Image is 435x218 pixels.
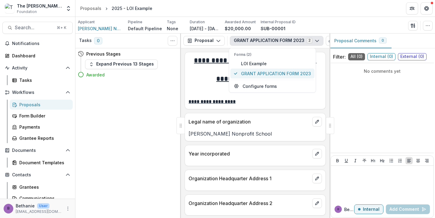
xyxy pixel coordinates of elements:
[85,59,158,69] button: Expand Previous 13 Stages
[5,4,14,13] img: The Carol and James Collins Foundation Workflow Sandbox
[17,3,62,9] div: The [PERSON_NAME] and [PERSON_NAME] Foundation Workflow Sandbox
[78,4,104,13] a: Proposals
[12,90,63,95] span: Workflows
[190,19,205,25] p: Duration
[190,25,220,32] p: [DATE] - [DATE]
[12,66,63,71] span: Activity
[10,193,73,203] a: Communications
[10,133,73,143] a: Grantee Reports
[334,157,341,164] button: Bold
[337,208,339,211] div: Bethanie
[386,204,430,214] button: Add Comment
[10,75,73,85] a: Tasks
[225,25,251,32] p: $20,000.00
[12,172,63,178] span: Contacts
[19,159,68,166] div: Document Templates
[12,53,68,59] div: Dashboard
[167,19,176,25] p: Tags
[326,36,335,46] button: View Attached Files
[64,2,73,14] button: Open entity switcher
[183,36,225,46] button: Proposal
[406,2,418,14] button: Partners
[361,157,368,164] button: Strike
[128,25,162,32] p: Default Pipeline
[128,19,142,25] p: Pipeline
[64,205,71,212] button: More
[37,203,49,209] p: User
[189,175,310,182] p: Organization Headquarter Address 1
[2,39,73,48] button: Notifications
[423,157,430,164] button: Align Right
[312,198,322,208] button: edit
[388,157,395,164] button: Bullet List
[189,130,322,137] p: [PERSON_NAME] Nonprofit School
[19,184,68,190] div: Grantees
[382,38,384,43] span: 0
[10,182,73,192] a: Grantees
[189,200,310,207] p: Organization Headquarter Address 2
[19,101,68,108] div: Proposals
[398,53,427,60] span: External ( 0 )
[10,122,73,132] a: Payments
[12,148,63,153] span: Documents
[19,135,68,141] div: Grantee Reports
[94,37,102,44] span: 0
[2,170,73,180] button: Open Contacts
[344,206,354,213] p: Bethanie
[86,72,105,78] h4: Awarded
[56,24,68,31] div: ⌘ + K
[312,117,322,127] button: edit
[79,38,92,43] h3: Tasks
[78,4,155,13] nav: breadcrumb
[78,25,123,32] a: [PERSON_NAME] Nonprofit School
[261,25,285,32] p: SUB-00001
[367,53,395,60] span: Internal ( 0 )
[348,53,365,60] span: All ( 0 )
[261,19,296,25] p: Internal Proposal ID
[16,203,35,209] p: Bethanie
[329,34,392,48] button: Proposal Comments
[225,19,256,25] p: Awarded Amount
[421,2,433,14] button: Get Help
[379,157,386,164] button: Heading 2
[2,88,73,97] button: Open Workflows
[2,22,73,34] button: Search...
[343,157,350,164] button: Underline
[17,9,37,14] span: Foundation
[312,149,322,159] button: edit
[10,158,73,168] a: Document Templates
[189,150,310,157] p: Year incorporated
[241,60,311,67] span: LOI Example
[333,53,346,60] p: Filter:
[80,5,101,11] div: Proposals
[168,36,177,46] button: Toggle View Cancelled Tasks
[405,157,413,164] button: Align Left
[354,204,383,214] button: Internal
[12,41,70,46] span: Notifications
[78,19,95,25] p: Applicant
[10,111,73,121] a: Form Builder
[312,174,322,183] button: edit
[230,36,323,46] button: GRANT APPLICATION FORM 20232
[333,68,431,74] p: No comments yet
[2,51,73,61] a: Dashboard
[167,25,178,32] p: None
[352,157,359,164] button: Italicize
[16,209,62,214] p: [EMAIL_ADDRESS][DOMAIN_NAME]
[112,5,152,11] div: 2025 - LOI Example
[19,77,68,83] div: Tasks
[414,157,422,164] button: Align Center
[234,52,311,57] p: Forms (2)
[2,63,73,73] button: Open Activity
[363,207,379,212] p: Internal
[19,113,68,119] div: Form Builder
[19,124,68,130] div: Payments
[10,100,73,110] a: Proposals
[2,146,73,155] button: Open Documents
[241,70,311,77] span: GRANT APPLICATION FORM 2023
[370,157,377,164] button: Heading 1
[86,51,121,57] h4: Previous Stages
[189,118,310,125] p: Legal name of organization
[15,25,53,30] span: Search...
